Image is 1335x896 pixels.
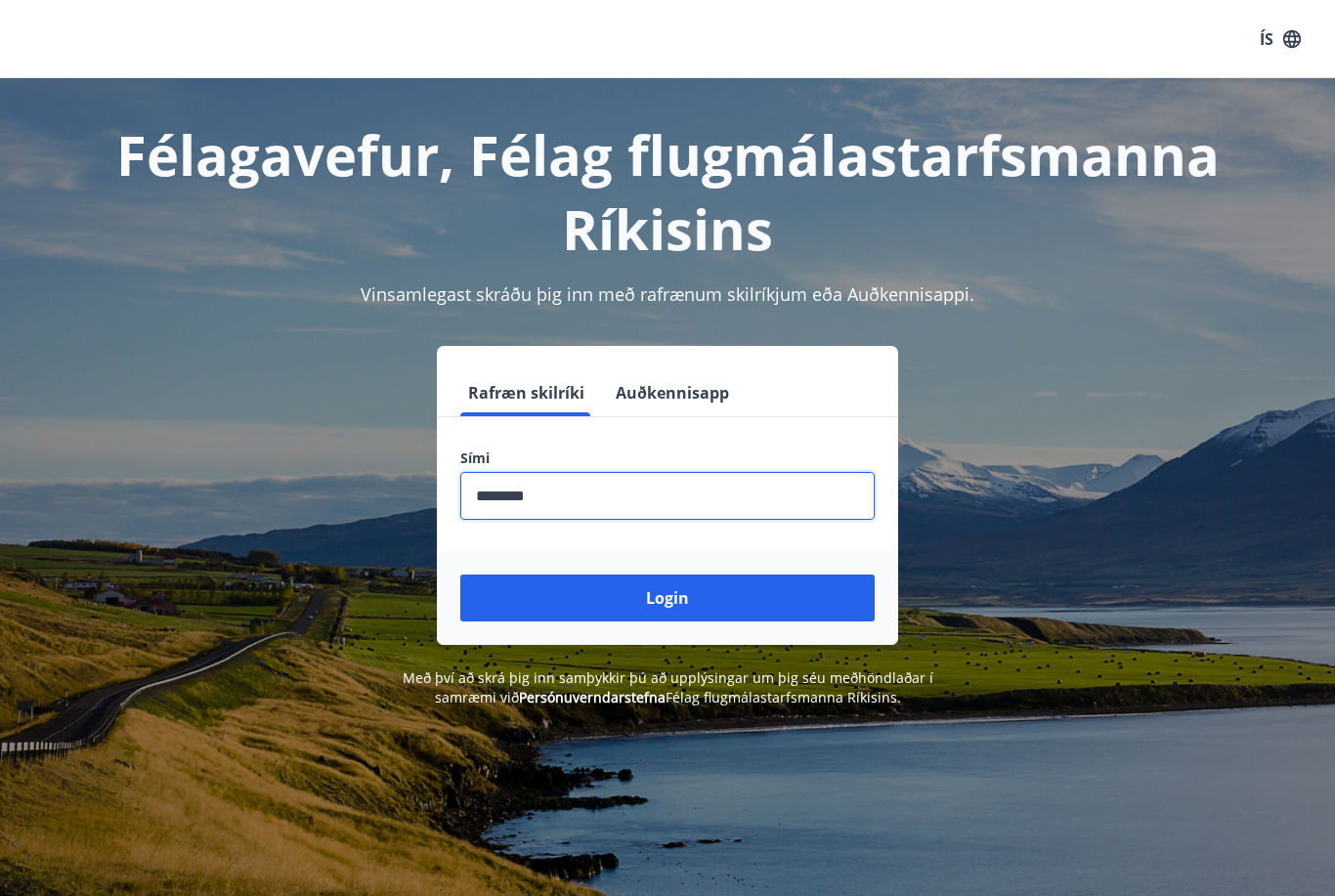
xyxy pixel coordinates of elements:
[403,668,933,706] span: Með því að skrá þig inn samþykkir þú að upplýsingar um þig séu meðhöndlaðar í samræmi við Félag f...
[460,369,592,416] button: Rafræn skilríki
[1249,21,1312,57] button: ÍS
[460,448,875,468] label: Sími
[361,282,974,306] span: Vinsamlegast skráðu þig inn með rafrænum skilríkjum eða Auðkennisappi.
[23,117,1312,266] h1: Félagavefur, Félag flugmálastarfsmanna Ríkisins
[460,575,875,621] button: Login
[608,369,737,416] button: Auðkennisapp
[519,688,666,706] a: Persónuverndarstefna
